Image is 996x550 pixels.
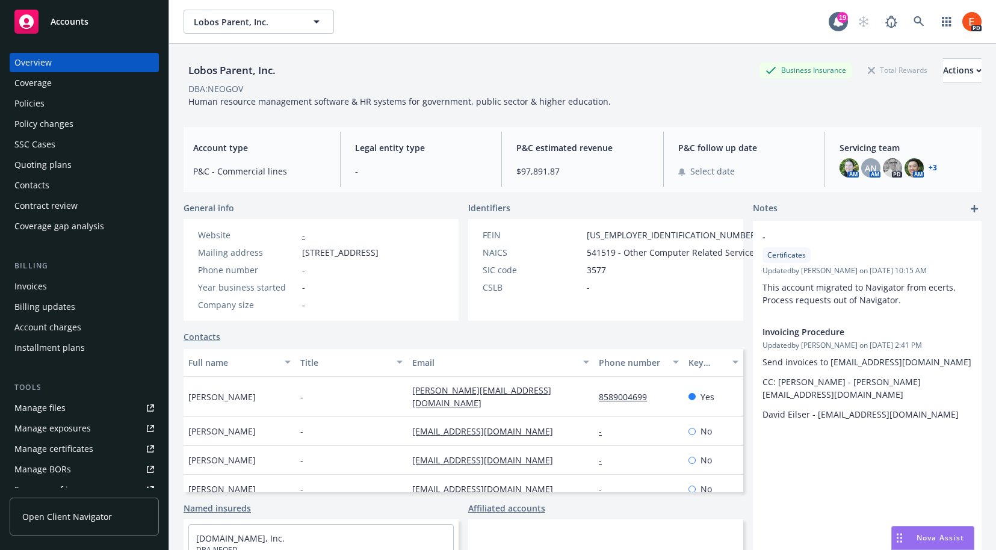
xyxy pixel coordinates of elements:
div: Installment plans [14,338,85,357]
a: 8589004699 [599,391,657,403]
div: Coverage [14,73,52,93]
div: NAICS [483,246,582,259]
span: - [302,264,305,276]
a: Switch app [935,10,959,34]
div: Contacts [14,176,49,195]
span: Updated by [PERSON_NAME] on [DATE] 10:15 AM [762,265,972,276]
a: Manage exposures [10,419,159,438]
p: CC: [PERSON_NAME] - [PERSON_NAME][EMAIL_ADDRESS][DOMAIN_NAME] [762,375,972,401]
div: Account charges [14,318,81,337]
a: [EMAIL_ADDRESS][DOMAIN_NAME] [412,454,563,466]
a: Policies [10,94,159,113]
div: Tools [10,382,159,394]
span: Certificates [767,250,806,261]
a: Manage files [10,398,159,418]
a: Quoting plans [10,155,159,175]
div: Drag to move [892,527,907,549]
div: Billing [10,260,159,272]
div: SIC code [483,264,582,276]
div: Summary of insurance [14,480,106,499]
div: Billing updates [14,297,75,317]
a: Contacts [10,176,159,195]
span: No [701,483,712,495]
a: Affiliated accounts [468,502,545,514]
span: - [587,281,590,294]
div: Invoicing ProcedureUpdatedby [PERSON_NAME] on [DATE] 2:41 PMSend invoices to [EMAIL_ADDRESS][DOMA... [753,316,982,430]
span: Servicing team [840,141,972,154]
div: Manage certificates [14,439,93,459]
button: Nova Assist [891,526,974,550]
a: Search [907,10,931,34]
a: Overview [10,53,159,72]
a: Start snowing [852,10,876,34]
span: [US_EMPLOYER_IDENTIFICATION_NUMBER] [587,229,759,241]
img: photo [840,158,859,178]
span: 541519 - Other Computer Related Services [587,246,758,259]
a: Coverage gap analysis [10,217,159,236]
img: photo [905,158,924,178]
div: Mailing address [198,246,297,259]
div: Key contact [688,356,725,369]
a: Billing updates [10,297,159,317]
div: Contract review [14,196,78,215]
span: AN [865,162,877,175]
img: photo [962,12,982,31]
span: Legal entity type [355,141,487,154]
span: [STREET_ADDRESS] [302,246,379,259]
a: - [302,229,305,241]
span: Lobos Parent, Inc. [194,16,298,28]
span: P&C - Commercial lines [193,165,326,178]
p: David Eilser - [EMAIL_ADDRESS][DOMAIN_NAME] [762,408,972,421]
span: P&C estimated revenue [516,141,649,154]
button: Actions [943,58,982,82]
a: [PERSON_NAME][EMAIL_ADDRESS][DOMAIN_NAME] [412,385,551,409]
span: Invoicing Procedure [762,326,941,338]
div: SSC Cases [14,135,55,154]
div: FEIN [483,229,582,241]
span: Updated by [PERSON_NAME] on [DATE] 2:41 PM [762,340,972,351]
span: [PERSON_NAME] [188,391,256,403]
a: add [967,202,982,216]
div: Website [198,229,297,241]
span: Select date [690,165,735,178]
div: Policies [14,94,45,113]
button: Full name [184,348,295,377]
div: Title [300,356,389,369]
span: - [300,391,303,403]
div: Policy changes [14,114,73,134]
div: Lobos Parent, Inc. [184,63,280,78]
span: - [762,230,941,243]
span: - [300,425,303,437]
span: P&C follow up date [678,141,811,154]
button: Email [407,348,594,377]
div: Coverage gap analysis [14,217,104,236]
a: Policy changes [10,114,159,134]
a: [EMAIL_ADDRESS][DOMAIN_NAME] [412,483,563,495]
img: photo [883,158,902,178]
span: - [300,454,303,466]
a: [DOMAIN_NAME], Inc. [196,533,285,544]
p: Send invoices to [EMAIL_ADDRESS][DOMAIN_NAME] [762,356,972,368]
button: Title [295,348,407,377]
span: Account type [193,141,326,154]
span: No [701,425,712,437]
a: Invoices [10,277,159,296]
span: - [302,281,305,294]
span: Accounts [51,17,88,26]
div: Business Insurance [759,63,852,78]
a: SSC Cases [10,135,159,154]
span: This account migrated to Navigator from ecerts. Process requests out of Navigator. [762,282,958,306]
span: Notes [753,202,778,216]
span: $97,891.87 [516,165,649,178]
div: 19 [837,12,848,23]
a: - [599,425,611,437]
a: - [599,454,611,466]
div: Phone number [599,356,666,369]
div: Year business started [198,281,297,294]
span: Human resource management software & HR systems for government, public sector & higher education. [188,96,611,107]
div: Actions [943,59,982,82]
a: Coverage [10,73,159,93]
div: CSLB [483,281,582,294]
a: Manage BORs [10,460,159,479]
div: Company size [198,298,297,311]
